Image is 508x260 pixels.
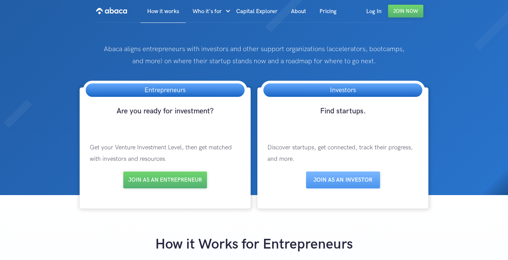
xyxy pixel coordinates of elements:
a: Join as an entrepreneur [123,172,207,188]
strong: How it Works for Entrepreneurs [155,236,353,253]
a: Join Now [388,5,423,17]
h3: Investors [323,83,363,97]
h3: Are you ready for investment? [83,106,247,128]
h3: Entrepreneurs [138,83,192,97]
p: Get your Venture Investment Level, then get matched with investors and resources. [83,135,247,172]
img: Abaca logo [96,5,127,16]
p: Abaca aligns entrepreneurs with investors and other support organizations (accelerators, bootcamp... [101,43,406,67]
a: Join as aN INVESTOR [306,172,380,188]
p: Discover startups, get connected, track their progress, and more. [261,135,425,172]
h3: Find startups. [261,106,425,128]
